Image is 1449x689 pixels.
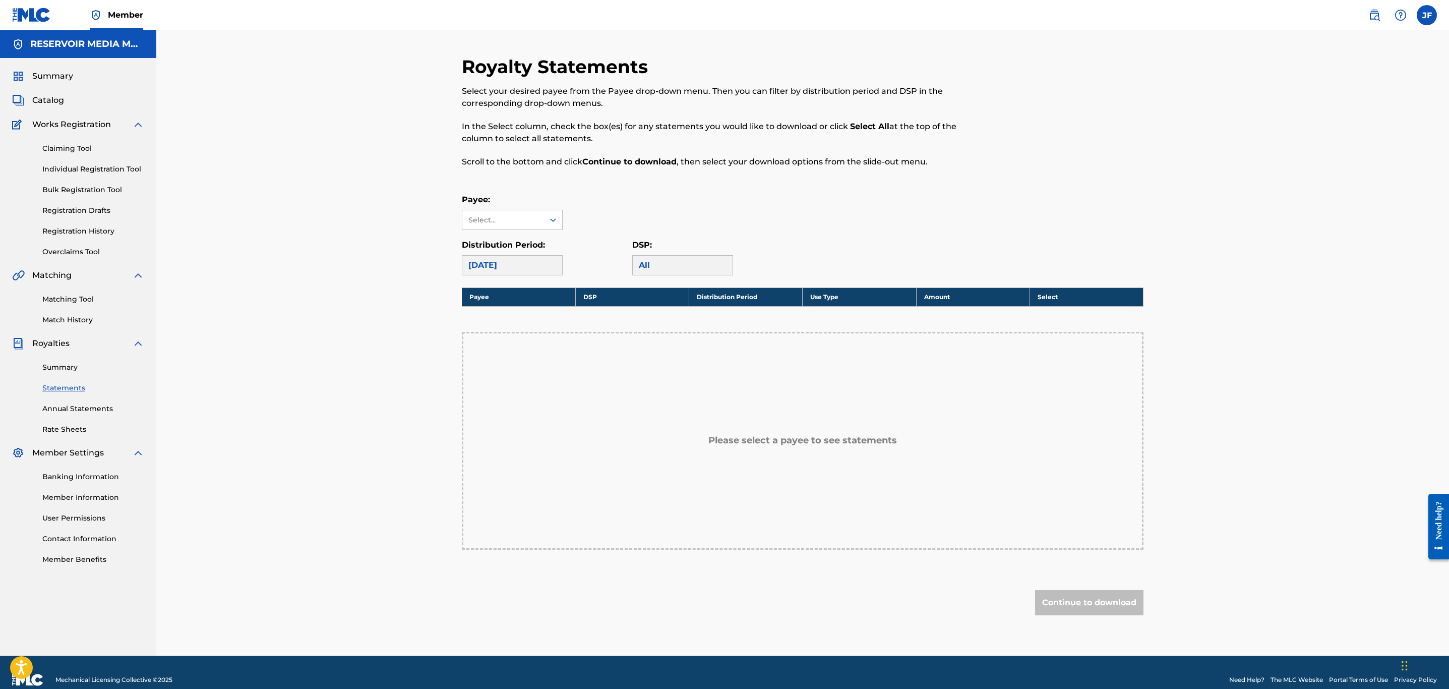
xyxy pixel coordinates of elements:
[1399,641,1449,689] iframe: Chat Widget
[803,288,916,306] th: Use Type
[42,424,144,435] a: Rate Sheets
[462,195,490,204] label: Payee:
[108,9,143,21] span: Member
[462,121,987,145] p: In the Select column, check the box(es) for any statements you would like to download or click at...
[90,9,102,21] img: Top Rightsholder
[708,435,897,446] h5: Please select a payee to see statements
[850,122,889,131] strong: Select All
[462,85,987,109] p: Select your desired payee from the Payee drop-down menu. Then you can filter by distribution peri...
[1368,9,1380,21] img: search
[468,215,537,225] div: Select...
[42,513,144,524] a: User Permissions
[916,288,1030,306] th: Amount
[12,119,25,131] img: Works Registration
[55,675,172,684] span: Mechanical Licensing Collective © 2025
[42,247,144,257] a: Overclaims Tool
[32,70,73,82] span: Summary
[32,119,111,131] span: Works Registration
[12,38,24,50] img: Accounts
[30,38,144,50] h5: RESERVOIR MEDIA MANAGEMENT INC
[632,240,652,250] label: DSP:
[1391,5,1411,25] div: Help
[32,337,70,350] span: Royalties
[42,185,144,195] a: Bulk Registration Tool
[12,70,73,82] a: SummarySummary
[462,55,653,78] h2: Royalty Statements
[12,8,51,22] img: MLC Logo
[32,447,104,459] span: Member Settings
[1229,675,1264,684] a: Need Help?
[1417,5,1437,25] div: User Menu
[12,70,24,82] img: Summary
[132,269,144,281] img: expand
[42,362,144,373] a: Summary
[42,404,144,414] a: Annual Statements
[42,164,144,175] a: Individual Registration Tool
[32,94,64,106] span: Catalog
[132,119,144,131] img: expand
[462,288,575,306] th: Payee
[42,226,144,237] a: Registration History
[42,492,144,503] a: Member Information
[42,294,144,305] a: Matching Tool
[1402,651,1408,681] div: Drag
[42,143,144,154] a: Claiming Tool
[1271,675,1323,684] a: The MLC Website
[12,674,43,686] img: logo
[1364,5,1384,25] a: Public Search
[689,288,803,306] th: Distribution Period
[12,269,25,281] img: Matching
[462,156,987,168] p: Scroll to the bottom and click , then select your download options from the slide-out menu.
[1421,486,1449,567] iframe: Resource Center
[12,94,64,106] a: CatalogCatalog
[1030,288,1143,306] th: Select
[12,94,24,106] img: Catalog
[132,337,144,350] img: expand
[132,447,144,459] img: expand
[42,472,144,482] a: Banking Information
[1329,675,1388,684] a: Portal Terms of Use
[42,534,144,544] a: Contact Information
[42,554,144,565] a: Member Benefits
[42,205,144,216] a: Registration Drafts
[32,269,72,281] span: Matching
[12,447,24,459] img: Member Settings
[42,315,144,325] a: Match History
[462,240,545,250] label: Distribution Period:
[582,157,677,166] strong: Continue to download
[1394,675,1437,684] a: Privacy Policy
[575,288,689,306] th: DSP
[12,337,24,350] img: Royalties
[42,383,144,393] a: Statements
[1395,9,1407,21] img: help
